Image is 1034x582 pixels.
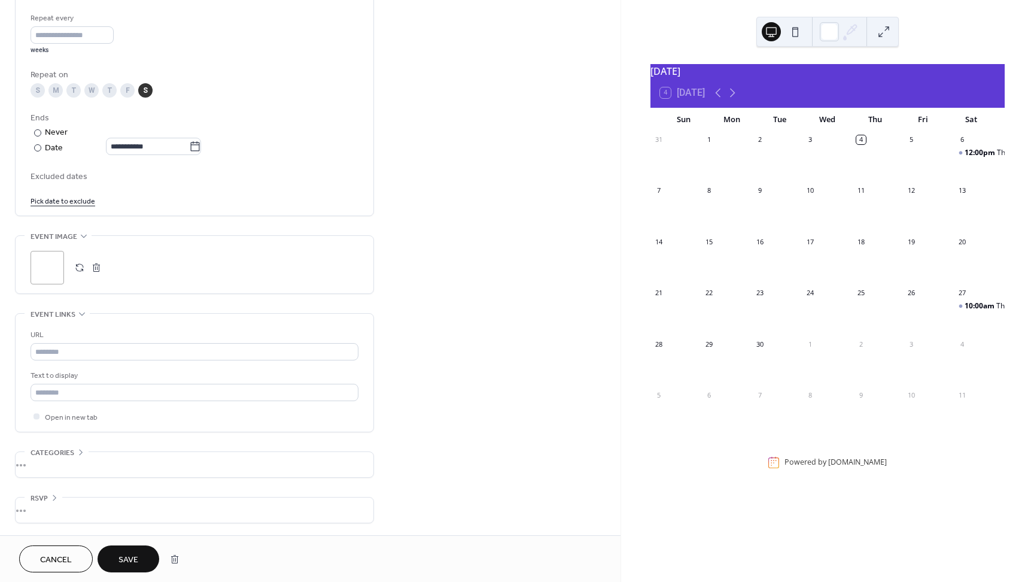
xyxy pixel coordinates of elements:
[856,135,865,144] div: 4
[755,237,764,246] div: 16
[31,46,114,54] div: weeks
[965,148,997,158] span: 12:00pm
[704,390,713,399] div: 6
[660,108,708,132] div: Sun
[957,390,966,399] div: 11
[907,339,916,348] div: 3
[98,545,159,572] button: Save
[856,237,865,246] div: 18
[907,289,916,298] div: 26
[31,231,77,243] span: Event image
[654,237,663,246] div: 14
[851,108,899,132] div: Thu
[31,447,74,459] span: Categories
[957,339,966,348] div: 4
[654,390,663,399] div: 5
[704,186,713,195] div: 8
[907,390,916,399] div: 10
[31,251,64,284] div: ;
[31,69,356,81] div: Repeat on
[31,329,356,341] div: URL
[806,135,815,144] div: 3
[654,135,663,144] div: 31
[755,135,764,144] div: 2
[806,339,815,348] div: 1
[708,108,756,132] div: Mon
[957,237,966,246] div: 20
[755,390,764,399] div: 7
[907,135,916,144] div: 5
[31,171,358,183] span: Excluded dates
[31,112,356,125] div: Ends
[784,457,887,468] div: Powered by
[84,83,99,98] div: W
[828,457,887,468] a: [DOMAIN_NAME]
[654,289,663,298] div: 21
[48,83,63,98] div: M
[19,545,93,572] button: Cancel
[806,237,815,246] div: 17
[138,83,153,98] div: S
[16,452,373,477] div: •••
[804,108,851,132] div: Wed
[654,339,663,348] div: 28
[31,308,75,321] span: Event links
[907,237,916,246] div: 19
[16,498,373,523] div: •••
[120,83,135,98] div: F
[806,390,815,399] div: 8
[856,390,865,399] div: 9
[31,12,111,25] div: Repeat every
[31,195,95,208] span: Pick date to exclude
[957,135,966,144] div: 6
[954,301,1005,311] div: Thrive and Vibe Wellness Retreat Camp Joy
[755,289,764,298] div: 23
[704,289,713,298] div: 22
[856,339,865,348] div: 2
[45,141,201,155] div: Date
[954,148,1005,158] div: Thrive and Vibe Devou Park
[856,289,865,298] div: 25
[704,135,713,144] div: 1
[755,339,764,348] div: 30
[118,554,138,566] span: Save
[899,108,947,132] div: Fri
[31,83,45,98] div: S
[40,554,72,566] span: Cancel
[756,108,804,132] div: Tue
[45,126,68,139] div: Never
[957,289,966,298] div: 27
[31,492,48,505] span: RSVP
[755,186,764,195] div: 9
[806,289,815,298] div: 24
[704,339,713,348] div: 29
[907,186,916,195] div: 12
[654,186,663,195] div: 7
[965,301,996,311] span: 10:00am
[947,108,995,132] div: Sat
[45,411,98,424] span: Open in new tab
[650,64,1005,78] div: [DATE]
[806,186,815,195] div: 10
[102,83,117,98] div: T
[31,369,356,382] div: Text to display
[66,83,81,98] div: T
[957,186,966,195] div: 13
[704,237,713,246] div: 15
[856,186,865,195] div: 11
